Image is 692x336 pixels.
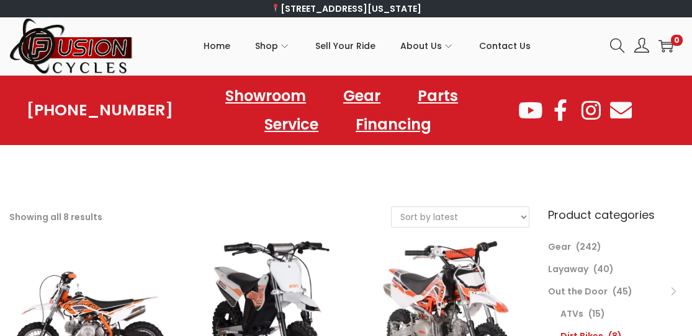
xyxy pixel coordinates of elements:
[133,18,601,74] nav: Primary navigation
[548,263,588,275] a: Layaway
[613,285,632,298] span: (45)
[204,30,230,61] span: Home
[204,18,230,74] a: Home
[255,18,290,74] a: Shop
[9,17,133,75] img: Woostify retina logo
[27,102,173,119] a: [PHONE_NUMBER]
[560,307,583,320] a: ATVs
[9,208,102,226] p: Showing all 8 results
[588,307,605,320] span: (15)
[400,30,442,61] span: About Us
[548,285,608,298] a: Out the Door
[213,82,318,110] a: Showroom
[658,38,673,53] a: 0
[392,207,529,227] select: Shop order
[271,4,280,12] img: 📍
[255,30,278,61] span: Shop
[173,82,517,139] nav: Menu
[315,18,375,74] a: Sell Your Ride
[548,241,571,253] a: Gear
[315,30,375,61] span: Sell Your Ride
[405,82,470,110] a: Parts
[343,110,444,139] a: Financing
[252,110,331,139] a: Service
[271,2,421,15] a: [STREET_ADDRESS][US_STATE]
[400,18,454,74] a: About Us
[548,206,683,223] h6: Product categories
[479,30,531,61] span: Contact Us
[576,241,601,253] span: (242)
[593,263,614,275] span: (40)
[331,82,393,110] a: Gear
[479,18,531,74] a: Contact Us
